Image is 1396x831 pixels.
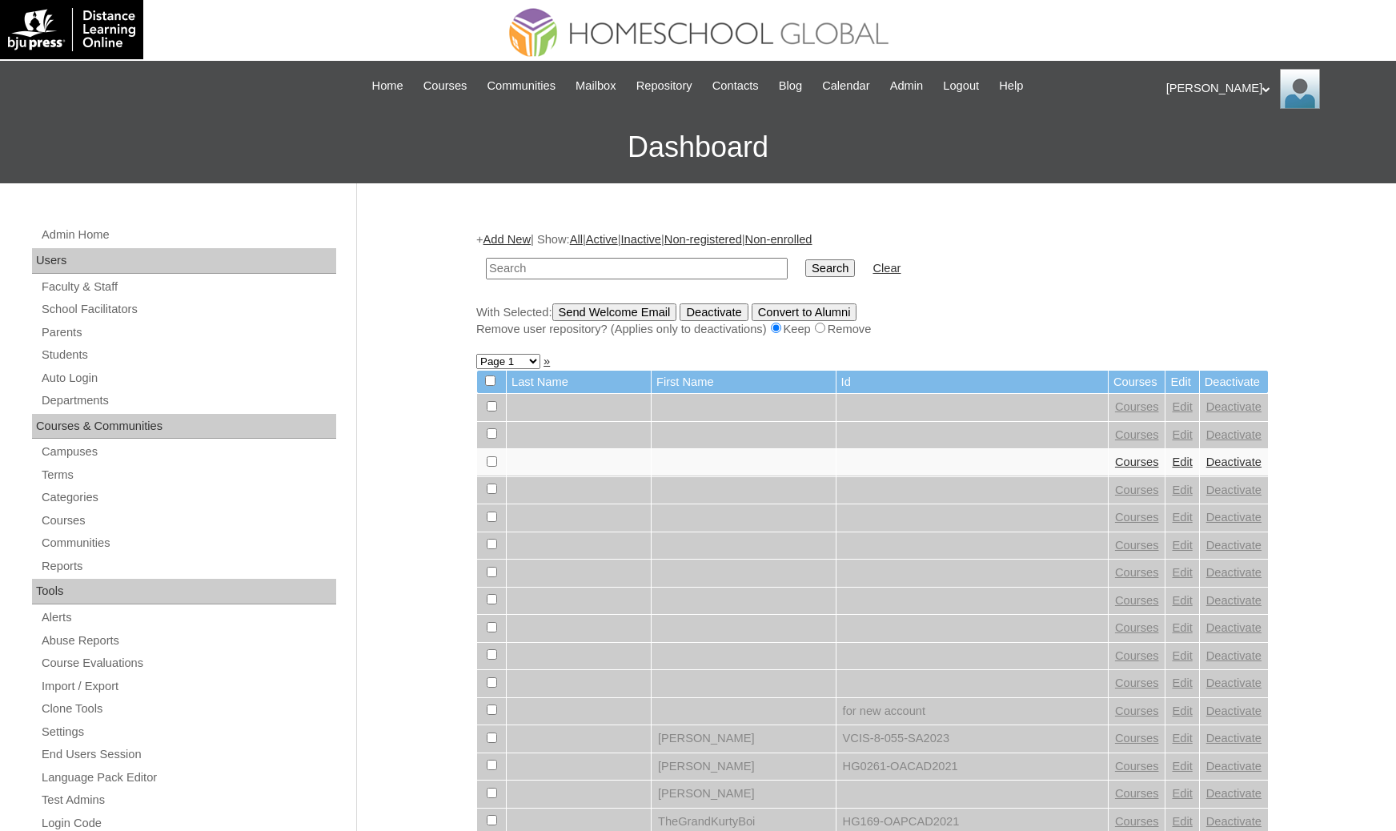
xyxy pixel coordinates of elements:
a: Home [364,77,411,95]
a: Edit [1172,594,1192,607]
span: Mailbox [576,77,616,95]
span: Contacts [712,77,759,95]
a: Logout [935,77,987,95]
div: Tools [32,579,336,604]
a: Edit [1172,566,1192,579]
a: Courses [1115,566,1159,579]
a: Deactivate [1206,400,1262,413]
a: Courses [1115,676,1159,689]
div: With Selected: [476,303,1269,338]
a: » [544,355,550,367]
a: Courses [1115,787,1159,800]
span: Calendar [822,77,869,95]
a: Edit [1172,428,1192,441]
td: Deactivate [1200,371,1268,394]
img: logo-white.png [8,8,135,51]
a: Deactivate [1206,732,1262,745]
a: School Facilitators [40,299,336,319]
a: Deactivate [1206,594,1262,607]
a: Inactive [621,233,662,246]
a: Parents [40,323,336,343]
a: Edit [1172,484,1192,496]
a: Language Pack Editor [40,768,336,788]
span: Logout [943,77,979,95]
a: Courses [1115,539,1159,552]
a: Campuses [40,442,336,462]
div: [PERSON_NAME] [1166,69,1380,109]
a: Admin Home [40,225,336,245]
a: Deactivate [1206,539,1262,552]
a: Settings [40,722,336,742]
span: Communities [487,77,556,95]
a: Repository [628,77,700,95]
span: Repository [636,77,692,95]
a: Courses [1115,456,1159,468]
td: Courses [1109,371,1165,394]
a: Edit [1172,705,1192,717]
a: Edit [1172,760,1192,773]
a: Edit [1172,815,1192,828]
a: Courses [415,77,475,95]
div: + | Show: | | | | [476,231,1269,337]
a: Deactivate [1206,511,1262,524]
a: Add New [483,233,531,246]
a: Deactivate [1206,621,1262,634]
td: Last Name [507,371,651,394]
a: Deactivate [1206,705,1262,717]
a: Deactivate [1206,676,1262,689]
a: Non-enrolled [745,233,812,246]
a: Courses [1115,428,1159,441]
a: Courses [1115,760,1159,773]
div: Users [32,248,336,274]
a: Auto Login [40,368,336,388]
a: Edit [1172,456,1192,468]
a: Abuse Reports [40,631,336,651]
a: Categories [40,488,336,508]
span: Home [372,77,403,95]
a: Edit [1172,621,1192,634]
div: Courses & Communities [32,414,336,440]
td: First Name [652,371,836,394]
a: End Users Session [40,745,336,765]
a: Faculty & Staff [40,277,336,297]
span: Admin [890,77,924,95]
input: Deactivate [680,303,748,321]
a: Deactivate [1206,456,1262,468]
a: Courses [1115,594,1159,607]
a: Non-registered [664,233,742,246]
a: Communities [479,77,564,95]
td: Id [836,371,1108,394]
a: Clear [872,262,901,275]
a: Courses [1115,815,1159,828]
a: Deactivate [1206,649,1262,662]
a: Mailbox [568,77,624,95]
input: Convert to Alumni [752,303,857,321]
a: Edit [1172,511,1192,524]
a: Communities [40,533,336,553]
a: Courses [1115,705,1159,717]
a: Deactivate [1206,566,1262,579]
a: Deactivate [1206,484,1262,496]
td: HG0261-OACAD2021 [836,753,1108,781]
td: for new account [836,698,1108,725]
a: Active [586,233,618,246]
a: Deactivate [1206,815,1262,828]
img: Ariane Ebuen [1280,69,1320,109]
a: Edit [1172,649,1192,662]
a: Edit [1172,732,1192,745]
a: Course Evaluations [40,653,336,673]
div: Remove user repository? (Applies only to deactivations) Keep Remove [476,321,1269,338]
a: All [570,233,583,246]
td: [PERSON_NAME] [652,781,836,808]
a: Courses [1115,400,1159,413]
td: [PERSON_NAME] [652,725,836,753]
span: Blog [779,77,802,95]
span: Courses [423,77,467,95]
a: Courses [1115,511,1159,524]
a: Courses [1115,732,1159,745]
a: Deactivate [1206,428,1262,441]
a: Edit [1172,676,1192,689]
a: Deactivate [1206,760,1262,773]
span: Help [999,77,1023,95]
a: Courses [1115,649,1159,662]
